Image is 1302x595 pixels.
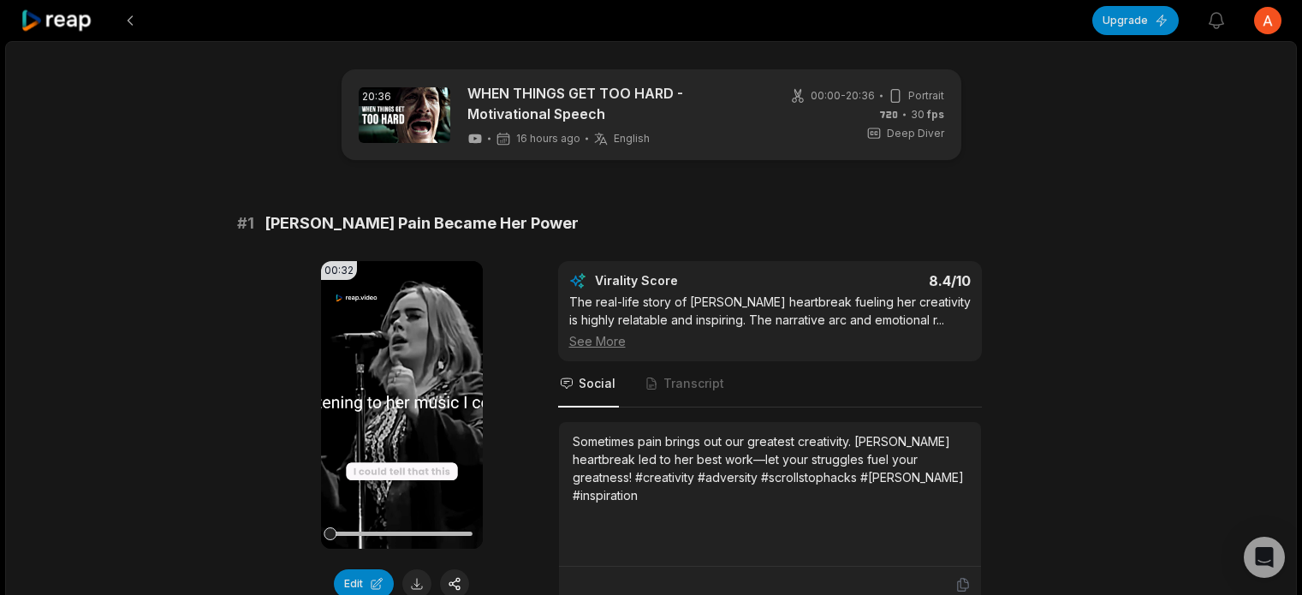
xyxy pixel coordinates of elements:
div: See More [569,332,971,350]
span: Deep Diver [887,126,944,141]
div: Virality Score [595,272,779,289]
span: Transcript [663,375,724,392]
span: 16 hours ago [516,132,580,146]
div: Sometimes pain brings out our greatest creativity. [PERSON_NAME] heartbreak led to her best work—... [573,432,967,504]
button: Upgrade [1092,6,1179,35]
nav: Tabs [558,361,982,408]
span: # 1 [237,211,254,235]
span: fps [927,108,944,121]
span: English [614,132,650,146]
span: [PERSON_NAME] Pain Became Her Power [265,211,579,235]
a: WHEN THINGS GET TOO HARD - Motivational Speech [467,83,763,124]
div: Open Intercom Messenger [1244,537,1285,578]
div: The real-life story of [PERSON_NAME] heartbreak fueling her creativity is highly relatable and in... [569,293,971,350]
span: Portrait [908,88,944,104]
span: Social [579,375,615,392]
video: Your browser does not support mp4 format. [321,261,483,549]
span: 00:00 - 20:36 [811,88,875,104]
div: 8.4 /10 [787,272,971,289]
span: 30 [911,107,944,122]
